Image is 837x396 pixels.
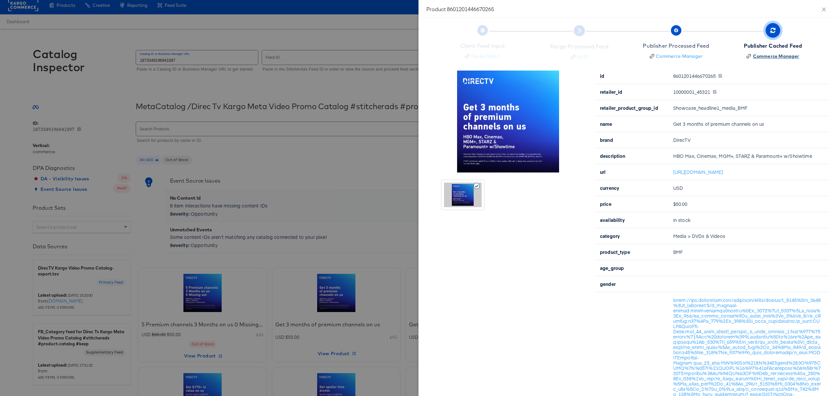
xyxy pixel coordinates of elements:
[668,132,829,148] td: DirecTV
[600,89,623,95] b: retailer_id
[600,233,620,239] b: category
[600,249,630,255] b: product_type
[600,121,612,127] b: name
[600,105,658,111] b: retailer_product_group_id
[600,185,619,191] b: currency
[668,212,829,228] td: in stock
[600,169,606,175] b: url
[426,5,829,12] div: Product 8601201446670265
[722,19,824,67] button: Publisher Cached FeedCommerce Manager
[744,42,802,50] div: Publisher Cached Feed
[643,53,709,59] a: Commerce Manager
[600,281,616,287] b: gender
[600,201,611,207] b: price
[668,228,829,244] td: Media > DVDs & Videos
[673,169,723,175] a: [URL][DOMAIN_NAME]
[600,265,624,271] b: age_group
[821,7,827,12] span: close
[668,196,829,212] td: $50.00
[625,19,727,67] button: Publisher Processed FeedCommerce Manager
[668,148,829,164] td: HBO Max, Cinemax, MGM+, STARZ & Paramount+ w/Showtime
[600,153,625,159] b: description
[673,89,821,94] div: 10000001_45321
[668,244,829,260] td: BMF
[668,100,829,116] td: Showcase_headline1_media_BMF
[744,53,802,59] a: Commerce Manager
[643,42,709,50] div: Publisher Processed Feed
[600,217,625,223] b: availability
[656,53,703,59] div: Commerce Manager
[600,73,604,79] b: id
[673,73,821,78] div: 8601201446670265
[668,116,829,132] td: Get 3 months of premium channels on us
[600,137,613,143] b: brand
[753,53,799,59] div: Commerce Manager
[668,180,829,196] td: USD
